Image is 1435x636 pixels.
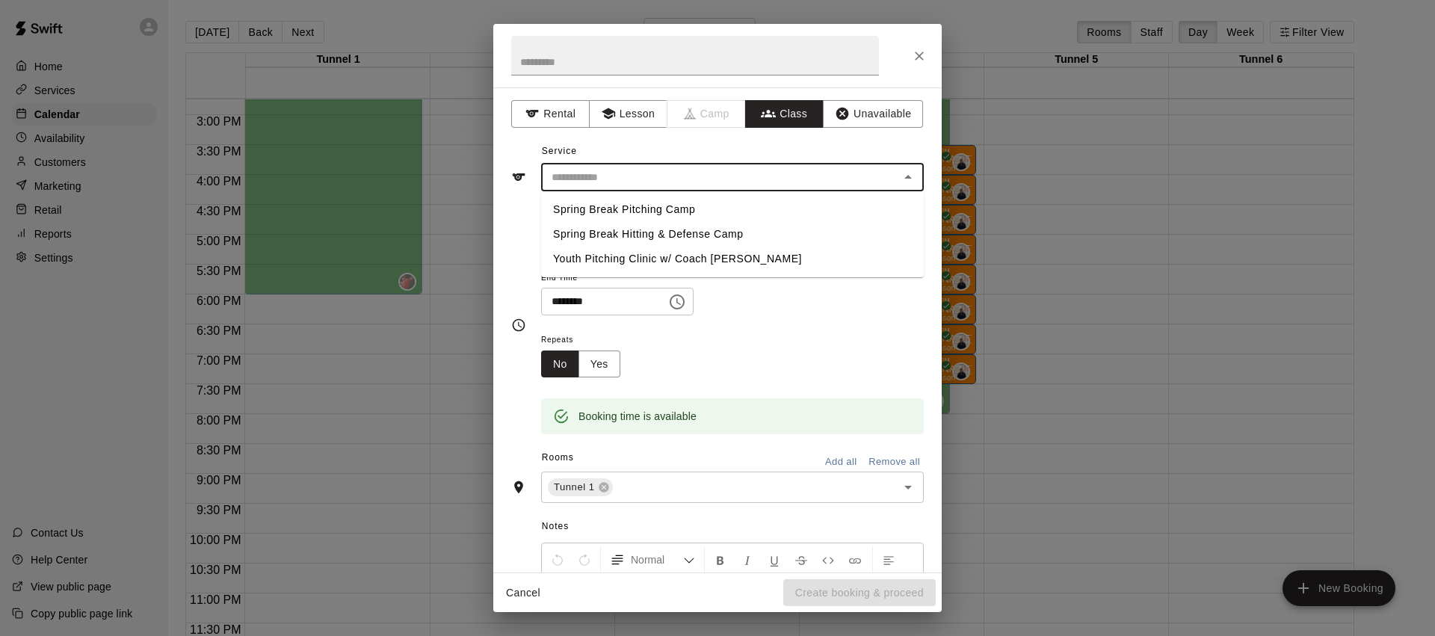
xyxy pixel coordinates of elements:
div: outlined button group [541,351,620,378]
button: Class [745,100,824,128]
button: Rental [511,100,590,128]
span: Rooms [542,452,574,463]
div: Booking time is available [578,403,697,430]
button: Add all [817,451,865,474]
button: Close [898,167,919,188]
li: Youth Pitching Clinic w/ Coach [PERSON_NAME] [541,247,924,271]
span: End Time [541,268,694,288]
button: Remove all [865,451,924,474]
li: Spring Break Hitting & Defense Camp [541,222,924,247]
button: Open [898,477,919,498]
button: Format Bold [708,546,733,573]
svg: Rooms [511,480,526,495]
button: Insert Link [842,546,868,573]
svg: Service [511,170,526,185]
button: Format Italics [735,546,760,573]
button: Format Underline [762,546,787,573]
button: Cancel [499,579,547,607]
span: Normal [631,552,683,567]
button: Redo [572,546,597,573]
button: Lesson [589,100,667,128]
div: Tunnel 1 [548,478,613,496]
button: Format Strikethrough [789,546,814,573]
button: No [541,351,579,378]
span: Camps can only be created in the Services page [667,100,746,128]
button: Formatting Options [604,546,701,573]
button: Close [906,43,933,70]
span: Tunnel 1 [548,480,601,495]
button: Insert Code [815,546,841,573]
li: Spring Break Pitching Camp [541,197,924,222]
button: Undo [545,546,570,573]
span: Repeats [541,330,632,351]
span: Notes [542,515,924,539]
button: Unavailable [823,100,923,128]
button: Yes [578,351,620,378]
span: Service [542,146,577,156]
button: Choose time, selected time is 8:15 PM [662,287,692,317]
svg: Timing [511,318,526,333]
button: Left Align [876,546,901,573]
